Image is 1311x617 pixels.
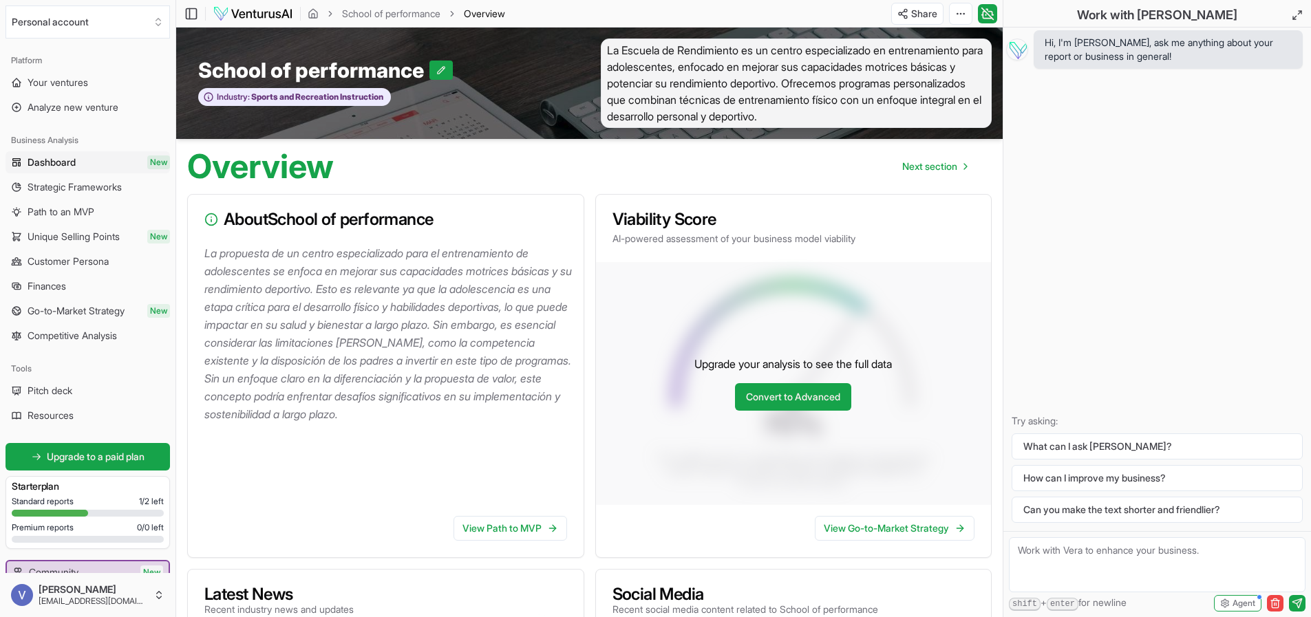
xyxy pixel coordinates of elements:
a: Resources [6,404,170,426]
span: Next section [902,160,957,173]
span: Community [29,565,78,579]
button: Can you make the text shorter and friendlier? [1012,497,1303,523]
button: Industry:Sports and Recreation Instruction [198,88,391,107]
a: Strategic Frameworks [6,176,170,198]
span: Sports and Recreation Instruction [250,91,383,102]
a: View Go-to-Market Strategy [815,516,974,541]
span: + for newline [1009,596,1127,611]
h1: Overview [187,150,334,183]
button: What can I ask [PERSON_NAME]? [1012,433,1303,459]
p: La propuesta de un centro especializado para el entrenamiento de adolescentes se enfoca en mejora... [204,244,573,423]
a: Customer Persona [6,250,170,272]
span: Industry: [217,91,250,102]
kbd: shift [1009,598,1041,611]
span: Go-to-Market Strategy [28,304,125,318]
span: La Escuela de Rendimiento es un centro especializado en entrenamiento para adolescentes, enfocado... [601,39,992,128]
img: ACg8ocImi13dzi64YeiOAM1OC6ul4BfvZ3a5DsN1BYbvywsYojSagg=s96-c [11,584,33,606]
span: Resources [28,409,74,422]
p: Upgrade your analysis to see the full data [694,356,892,372]
span: Analyze new venture [28,100,118,114]
span: Pitch deck [28,384,72,398]
h3: Starter plan [12,479,164,493]
p: Recent industry news and updates [204,603,354,616]
button: Select an organization [6,6,170,39]
span: Customer Persona [28,255,109,268]
span: Finances [28,279,66,293]
nav: pagination [891,153,978,180]
a: Upgrade to a paid plan [6,443,170,470]
a: Finances [6,275,170,297]
div: Business Analysis [6,129,170,151]
span: [EMAIL_ADDRESS][DOMAIN_NAME] [39,596,148,607]
span: Path to an MVP [28,205,94,219]
span: Upgrade to a paid plan [47,450,145,464]
h3: Social Media [612,586,878,603]
p: Try asking: [1012,414,1303,428]
button: Share [891,3,944,25]
h3: Viability Score [612,211,975,228]
a: Analyze new venture [6,96,170,118]
button: How can I improve my business? [1012,465,1303,491]
div: Tools [6,358,170,380]
a: Go to next page [891,153,978,180]
span: New [147,230,170,243]
span: Hi, I'm [PERSON_NAME], ask me anything about your report or business in general! [1045,36,1292,63]
a: Path to an MVP [6,201,170,223]
span: Unique Selling Points [28,230,120,243]
span: Dashboard [28,155,76,169]
div: Platform [6,50,170,72]
a: Your ventures [6,72,170,94]
span: New [140,565,163,579]
img: Vera [1006,39,1028,61]
p: Recent social media content related to School of performance [612,603,878,616]
p: AI-powered assessment of your business model viability [612,232,975,246]
kbd: enter [1047,598,1078,611]
span: Share [911,7,937,21]
button: Agent [1214,595,1261,611]
span: Overview [464,7,505,21]
span: Strategic Frameworks [28,180,122,194]
nav: breadcrumb [308,7,505,21]
img: logo [213,6,293,22]
a: Unique Selling PointsNew [6,226,170,248]
span: 1 / 2 left [139,496,164,507]
span: Your ventures [28,76,88,89]
a: School of performance [342,7,440,21]
span: [PERSON_NAME] [39,583,148,596]
span: Competitive Analysis [28,329,117,343]
h3: Latest News [204,586,354,603]
h2: Work with [PERSON_NAME] [1077,6,1237,25]
span: Standard reports [12,496,74,507]
a: Convert to Advanced [735,383,851,411]
span: New [147,304,170,318]
a: Go-to-Market StrategyNew [6,300,170,322]
span: New [147,155,170,169]
span: 0 / 0 left [137,522,164,533]
a: Pitch deck [6,380,170,402]
a: CommunityNew [7,561,169,583]
button: [PERSON_NAME][EMAIL_ADDRESS][DOMAIN_NAME] [6,578,170,611]
a: Competitive Analysis [6,325,170,347]
span: School of performance [198,58,429,83]
h3: About School of performance [204,211,567,228]
span: Premium reports [12,522,74,533]
a: DashboardNew [6,151,170,173]
a: View Path to MVP [454,516,567,541]
span: Agent [1233,598,1255,609]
